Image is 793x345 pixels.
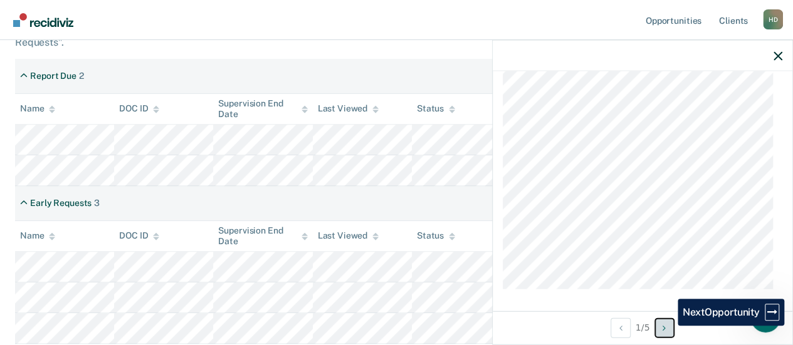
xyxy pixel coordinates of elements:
div: Name [20,103,55,114]
div: Status [417,103,455,114]
iframe: Intercom live chat [750,302,780,332]
div: Last Viewed [318,230,379,241]
div: DOC ID [119,230,159,241]
div: Report Due [30,71,76,81]
div: Status [417,230,455,241]
div: H D [763,9,783,29]
div: Early Requests [30,198,92,209]
img: Recidiviz [13,13,73,27]
div: Supervision End Date [218,225,307,247]
div: 2 [79,71,84,81]
button: Previous Opportunity [611,317,631,337]
button: Next Opportunity [654,317,675,337]
div: Supervision End Date [218,98,307,120]
button: Profile dropdown button [763,9,783,29]
div: Name [20,230,55,241]
div: DOC ID [119,103,159,114]
div: 1 / 5 [493,311,792,344]
div: Last Viewed [318,103,379,114]
div: 3 [94,198,100,209]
